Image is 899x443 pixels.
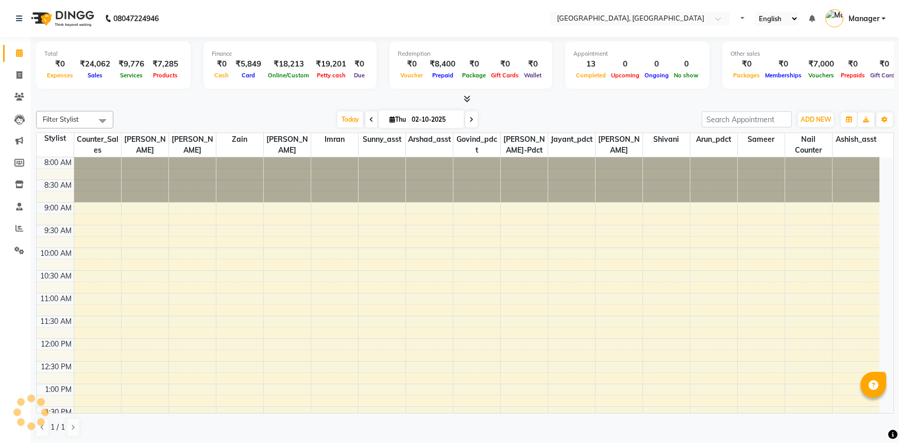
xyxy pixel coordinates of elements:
span: Card [239,72,258,79]
div: ₹9,776 [114,58,148,70]
div: ₹0 [762,58,804,70]
span: No show [671,72,701,79]
div: Stylist [37,133,74,144]
span: Vouchers [806,72,837,79]
div: ₹0 [838,58,868,70]
span: Arshad_asst [406,133,453,146]
span: Packages [731,72,762,79]
span: Sunny_asst [359,133,405,146]
div: ₹0 [731,58,762,70]
span: Completed [573,72,608,79]
div: ₹0 [212,58,231,70]
b: 08047224946 [113,4,159,33]
span: Zain [216,133,263,146]
span: Sameer [738,133,785,146]
div: 12:00 PM [39,339,74,350]
span: Govind_pdct [453,133,500,157]
span: Expenses [44,72,76,79]
div: 1:00 PM [43,384,74,395]
span: Ongoing [642,72,671,79]
div: ₹5,849 [231,58,265,70]
div: 10:00 AM [38,248,74,259]
span: Online/Custom [265,72,312,79]
div: 8:00 AM [42,157,74,168]
span: Thu [387,116,409,123]
div: 9:30 AM [42,225,74,236]
img: logo [26,4,97,33]
span: [PERSON_NAME] [122,133,168,157]
span: 1 / 1 [50,422,65,433]
span: Services [117,72,145,79]
div: 12:30 PM [39,362,74,372]
span: Shivani [643,133,690,146]
div: 13 [573,58,608,70]
span: Counter_Sales [74,133,121,157]
span: [PERSON_NAME] [264,133,311,157]
div: 1:30 PM [43,407,74,418]
div: 11:30 AM [38,316,74,327]
div: ₹0 [488,58,521,70]
span: [PERSON_NAME] [596,133,642,157]
div: ₹0 [398,58,426,70]
span: Manager [849,13,879,24]
span: [PERSON_NAME] [169,133,216,157]
span: Package [460,72,488,79]
div: 0 [642,58,671,70]
span: Voucher [398,72,426,79]
div: 11:00 AM [38,293,74,304]
div: Finance [212,50,368,58]
span: Imran [311,133,358,146]
span: Gift Cards [488,72,521,79]
div: ₹7,285 [148,58,182,70]
span: Ashish_asst [833,133,880,146]
span: Filter Stylist [43,115,79,123]
span: Today [337,111,363,127]
span: Products [150,72,180,79]
span: Memberships [762,72,804,79]
input: 2025-10-02 [409,112,460,127]
div: ₹0 [460,58,488,70]
div: ₹0 [44,58,76,70]
span: Prepaids [838,72,868,79]
div: ₹0 [350,58,368,70]
input: Search Appointment [702,111,792,127]
div: ₹19,201 [312,58,350,70]
span: Nail Counter [785,133,832,157]
div: Appointment [573,50,701,58]
div: Redemption [398,50,544,58]
span: Jayant_pdct [548,133,595,146]
div: 10:30 AM [38,271,74,282]
div: ₹18,213 [265,58,312,70]
div: 8:30 AM [42,180,74,191]
div: 9:00 AM [42,203,74,214]
img: Manager [825,9,843,27]
span: Petty cash [314,72,348,79]
span: [PERSON_NAME]-pdct [501,133,548,157]
div: ₹0 [521,58,544,70]
span: ADD NEW [801,116,831,123]
div: Total [44,50,182,58]
div: 0 [608,58,642,70]
span: Cash [212,72,231,79]
div: ₹7,000 [804,58,838,70]
span: Due [351,72,367,79]
span: Prepaid [430,72,456,79]
div: ₹8,400 [426,58,460,70]
span: Wallet [521,72,544,79]
span: Upcoming [608,72,642,79]
div: ₹24,062 [76,58,114,70]
span: Sales [85,72,105,79]
button: ADD NEW [798,112,834,127]
div: 0 [671,58,701,70]
span: Arun_pdct [690,133,737,146]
